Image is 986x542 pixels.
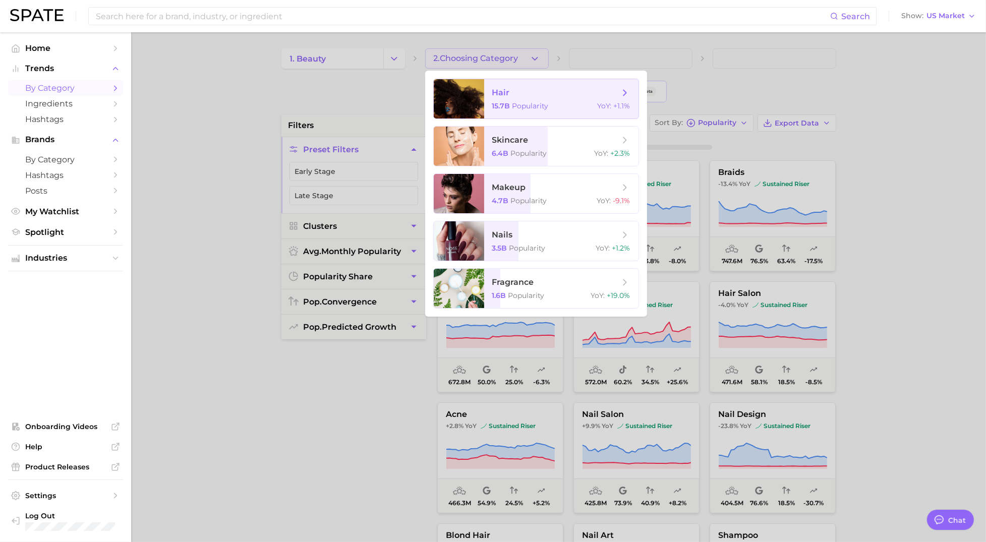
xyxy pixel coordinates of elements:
span: Hashtags [25,170,106,180]
span: Onboarding Videos [25,422,106,431]
span: Home [25,43,106,53]
a: Spotlight [8,224,123,240]
a: by Category [8,152,123,167]
span: +1.1% [614,101,630,110]
img: SPATE [10,9,64,21]
span: skincare [492,135,529,145]
span: Spotlight [25,227,106,237]
span: YoY : [597,196,611,205]
span: YoY : [591,291,605,300]
span: Search [841,12,870,21]
span: Trends [25,64,106,73]
span: Brands [25,135,106,144]
span: Popularity [511,196,547,205]
button: Trends [8,61,123,76]
a: Onboarding Videos [8,419,123,434]
span: 15.7b [492,101,510,110]
a: Product Releases [8,459,123,474]
span: My Watchlist [25,207,106,216]
span: YoY : [598,101,612,110]
span: by Category [25,155,106,164]
a: Posts [8,183,123,199]
a: by Category [8,80,123,96]
a: Home [8,40,123,56]
span: 1.6b [492,291,506,300]
ul: 2.Choosing Category [425,71,647,317]
span: Ingredients [25,99,106,108]
span: Help [25,442,106,451]
button: Industries [8,251,123,266]
span: Popularity [509,244,546,253]
span: Popularity [511,149,547,158]
span: Posts [25,186,106,196]
span: makeup [492,183,526,192]
a: Hashtags [8,111,123,127]
span: YoY : [595,149,609,158]
span: 3.5b [492,244,507,253]
a: Hashtags [8,167,123,183]
span: Popularity [512,101,549,110]
span: Show [901,13,923,19]
a: Help [8,439,123,454]
span: YoY : [596,244,610,253]
span: Hashtags [25,114,106,124]
span: Log Out [25,511,115,520]
span: 6.4b [492,149,509,158]
span: -9.1% [613,196,630,205]
span: fragrance [492,277,534,287]
span: +1.2% [612,244,630,253]
a: My Watchlist [8,204,123,219]
span: nails [492,230,513,239]
span: Product Releases [25,462,106,471]
span: US Market [926,13,965,19]
a: Ingredients [8,96,123,111]
span: Settings [25,491,106,500]
input: Search here for a brand, industry, or ingredient [95,8,830,25]
a: Settings [8,488,123,503]
span: Popularity [508,291,545,300]
button: Brands [8,132,123,147]
button: ShowUS Market [899,10,978,23]
a: Log out. Currently logged in with e-mail mcelwee.l@pg.com. [8,508,123,534]
span: +19.0% [607,291,630,300]
span: 4.7b [492,196,509,205]
span: Industries [25,254,106,263]
span: +2.3% [611,149,630,158]
span: hair [492,88,510,97]
span: by Category [25,83,106,93]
